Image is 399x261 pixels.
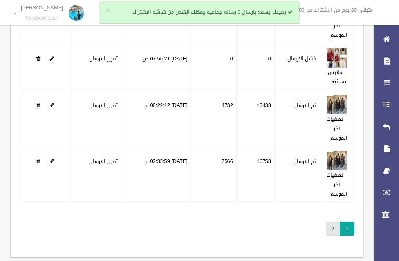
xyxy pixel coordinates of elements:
[287,54,316,63] label: فشل الارسال
[125,147,191,203] td: [DATE] 02:35:59 م
[89,100,118,110] a: تقرير الارسال
[327,54,347,63] a: Edit
[191,91,236,147] td: 4732
[327,48,347,68] img: 638927097354174198.jpg
[125,44,191,91] td: [DATE] 07:50:21 ص
[327,114,347,143] a: تصفيات آخر الموسم
[50,54,54,63] a: Edit
[125,91,191,147] td: [DATE] 08:29:12 م
[340,222,354,236] span: 1
[21,5,63,11] p: [PERSON_NAME]
[237,147,274,203] td: 10758
[106,7,110,14] button: ×
[237,91,274,147] td: 13433
[89,156,118,166] a: تقرير الارسال
[327,170,347,199] a: تصفيات آخر الموسم
[327,151,347,170] img: 638939760594166564.jpg
[100,1,300,23] div: رصيدك يسمح بارسال 0 رساله جماعيه يمكنك الشحن من شاشه الاشتراك.
[191,147,236,203] td: 7566
[327,95,347,114] img: 638927555826221918.jpg
[191,44,236,91] td: 0
[327,156,347,166] a: Edit
[237,44,274,91] td: 0
[328,67,347,87] a: ملابس نسائيه
[326,222,340,236] a: 2
[50,156,54,166] a: Edit
[21,15,63,21] small: Facebook User
[293,157,316,166] label: تم الارسال
[89,54,118,63] a: تقرير الارسال
[50,100,54,110] a: Edit
[293,101,316,110] label: تم الارسال
[327,100,347,110] a: Edit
